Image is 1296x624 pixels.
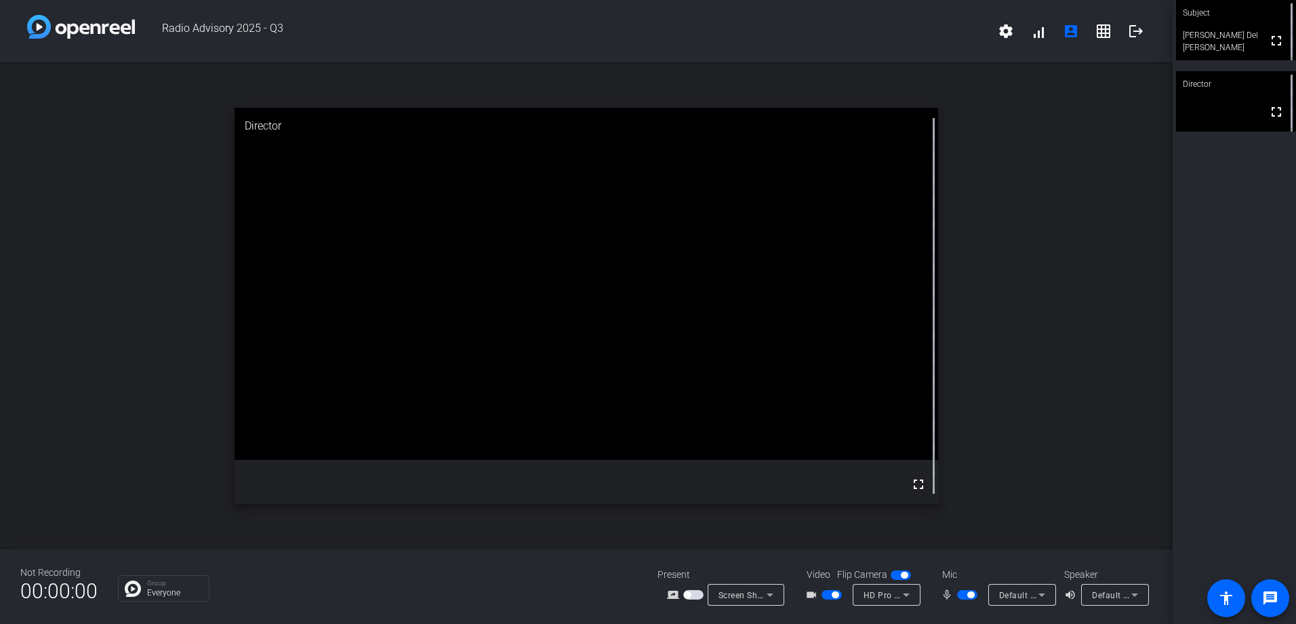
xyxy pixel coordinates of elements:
img: Chat Icon [125,581,141,597]
mat-icon: screen_share_outline [667,587,683,603]
img: white-gradient.svg [27,15,135,39]
div: Speaker [1064,568,1146,582]
mat-icon: message [1262,590,1278,606]
mat-icon: settings [998,23,1014,39]
div: Present [657,568,793,582]
mat-icon: account_box [1063,23,1079,39]
mat-icon: fullscreen [910,476,927,492]
mat-icon: mic_none [941,587,957,603]
span: Flip Camera [837,568,887,582]
mat-icon: volume_up [1064,587,1080,603]
mat-icon: logout [1128,23,1144,39]
span: Radio Advisory 2025 - Q3 [135,15,990,47]
span: 00:00:00 [20,574,98,608]
div: Mic [929,568,1064,582]
span: Video [807,568,830,582]
div: Director [1176,71,1296,97]
mat-icon: accessibility [1218,590,1234,606]
span: Screen Sharing [718,589,778,600]
mat-icon: fullscreen [1268,33,1284,49]
p: Everyone [147,589,202,597]
p: Group [147,580,202,587]
button: signal_cellular_alt [1022,15,1055,47]
mat-icon: videocam_outline [805,587,822,603]
span: Default - Speakers (Realtek(R) Audio) [1092,589,1238,600]
div: Director [235,108,938,144]
div: Not Recording [20,566,98,580]
span: Default - Microphone (HD Pro Webcam C920) [999,589,1179,600]
span: HD Pro Webcam C920 (046d:08e5) [864,589,1003,600]
mat-icon: fullscreen [1268,104,1284,120]
mat-icon: grid_on [1095,23,1112,39]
